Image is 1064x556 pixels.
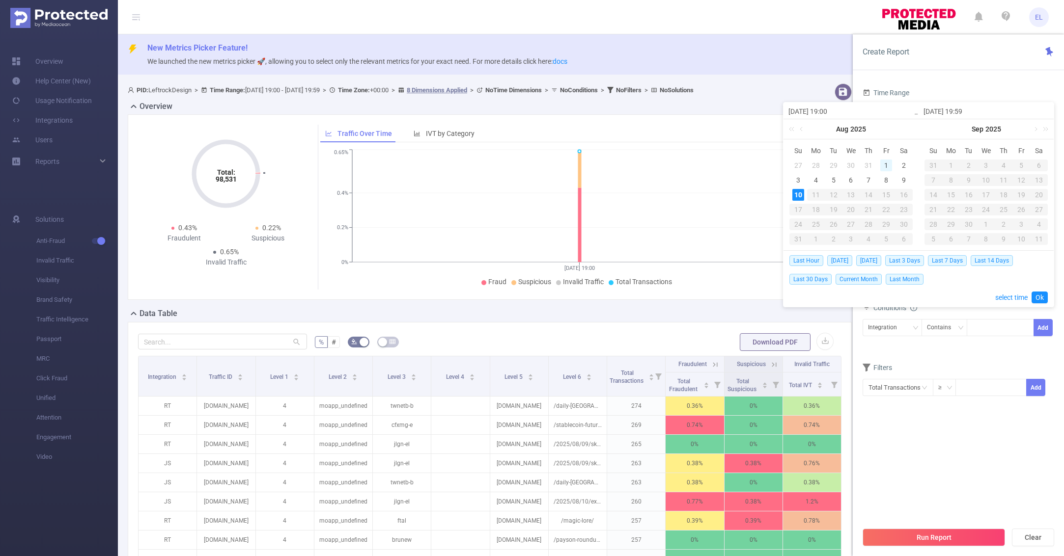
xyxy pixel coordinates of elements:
[807,158,825,173] td: July 28, 2025
[842,202,860,217] td: August 20, 2025
[860,146,877,155] span: Th
[825,204,842,215] div: 19
[860,189,877,201] div: 14
[910,304,917,311] i: icon: info-circle
[942,159,960,171] div: 1
[877,232,895,246] td: September 5, 2025
[36,408,118,427] span: Attention
[36,349,118,369] span: MRC
[128,87,137,93] i: icon: user
[942,217,960,232] td: September 29, 2025
[390,339,395,344] i: icon: table
[351,339,357,344] i: icon: bg-colors
[825,173,842,187] td: August 5, 2025
[414,130,420,137] i: icon: bar-chart
[924,143,942,158] th: Sun
[863,89,909,97] span: Time Range
[1012,187,1030,202] td: September 19, 2025
[36,290,118,310] span: Brand Safety
[942,174,960,186] div: 8
[792,159,804,171] div: 27
[825,202,842,217] td: August 19, 2025
[36,329,118,349] span: Passport
[924,233,942,245] div: 5
[845,174,857,186] div: 6
[12,110,73,130] a: Integrations
[995,218,1012,230] div: 2
[895,173,913,187] td: August 9, 2025
[960,174,978,186] div: 9
[898,174,910,186] div: 9
[1030,158,1048,173] td: September 6, 2025
[924,106,1049,117] input: End date
[978,233,995,245] div: 8
[1030,174,1048,186] div: 13
[1012,202,1030,217] td: September 26, 2025
[860,187,877,202] td: August 14, 2025
[995,204,1012,215] div: 25
[877,233,895,245] div: 5
[942,189,960,201] div: 15
[35,152,59,171] a: Reports
[842,232,860,246] td: September 3, 2025
[807,202,825,217] td: August 18, 2025
[792,189,804,201] div: 10
[12,130,53,150] a: Users
[842,146,860,155] span: We
[642,86,651,94] span: >
[341,259,348,265] tspan: 0%
[898,159,910,171] div: 2
[895,143,913,158] th: Sat
[36,388,118,408] span: Unified
[958,325,964,332] i: icon: down
[1035,7,1043,27] span: EL
[842,187,860,202] td: August 13, 2025
[924,146,942,155] span: Su
[1030,189,1048,201] div: 20
[895,217,913,232] td: August 30, 2025
[789,146,807,155] span: Su
[1012,529,1054,546] button: Clear
[1012,173,1030,187] td: September 12, 2025
[942,173,960,187] td: September 8, 2025
[1032,291,1048,303] a: Ok
[789,187,807,202] td: August 10, 2025
[978,158,995,173] td: September 3, 2025
[835,119,849,139] a: Aug
[338,86,370,94] b: Time Zone:
[960,159,978,171] div: 2
[36,310,118,329] span: Traffic Intelligence
[960,143,978,158] th: Tue
[137,86,148,94] b: PID:
[895,218,913,230] div: 30
[995,143,1012,158] th: Thu
[807,233,825,245] div: 1
[789,232,807,246] td: August 31, 2025
[877,187,895,202] td: August 15, 2025
[842,143,860,158] th: Wed
[1030,218,1048,230] div: 4
[860,218,877,230] div: 28
[337,130,392,137] span: Traffic Over Time
[860,217,877,232] td: August 28, 2025
[1012,217,1030,232] td: October 3, 2025
[895,187,913,202] td: August 16, 2025
[1026,379,1045,396] button: Add
[938,379,949,396] div: ≥
[924,217,942,232] td: September 28, 2025
[924,173,942,187] td: September 7, 2025
[1012,204,1030,215] div: 26
[807,232,825,246] td: September 1, 2025
[518,278,551,286] span: Suspicious
[789,173,807,187] td: August 3, 2025
[995,288,1028,307] a: select time
[1031,119,1039,139] a: Next month (PageDown)
[147,57,567,65] span: We launched the new metrics picker 🚀, allowing you to select only the relevant metrics for your e...
[1012,143,1030,158] th: Fri
[978,146,995,155] span: We
[660,86,694,94] b: No Solutions
[325,130,332,137] i: icon: line-chart
[798,119,807,139] a: Previous month (PageUp)
[807,187,825,202] td: August 11, 2025
[978,232,995,246] td: October 8, 2025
